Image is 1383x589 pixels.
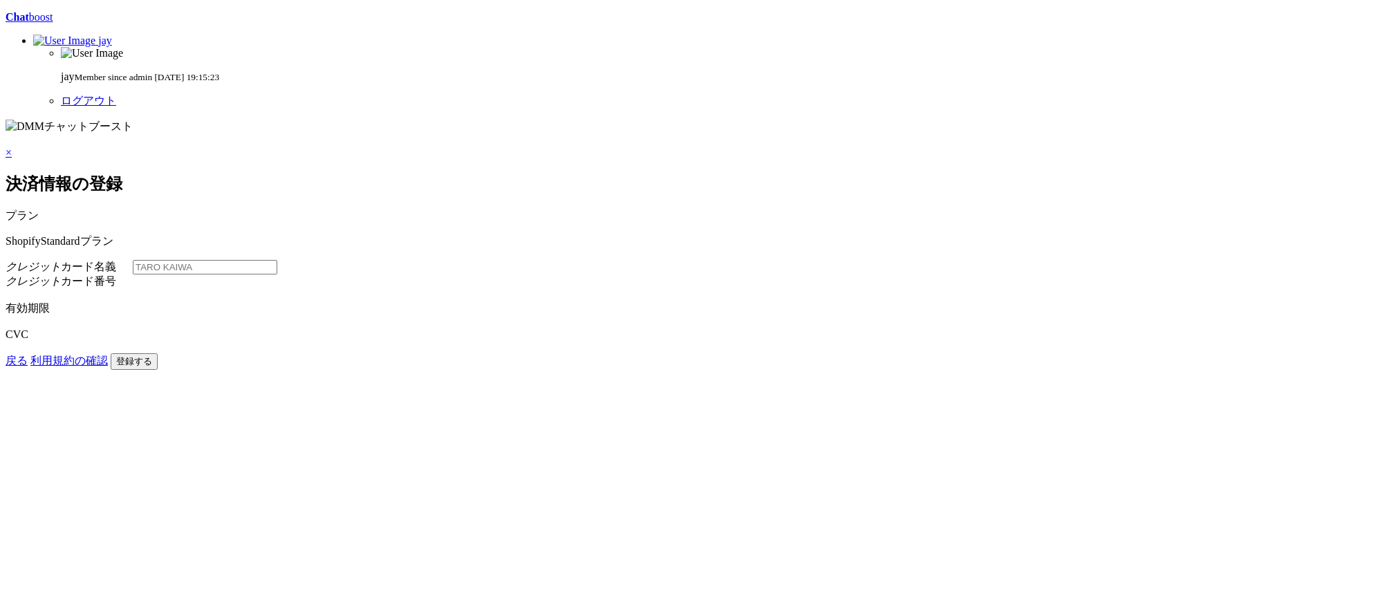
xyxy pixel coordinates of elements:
[133,260,277,274] input: TARO KAIWA
[6,173,1377,195] h1: 決済情報の登録
[6,147,12,158] a: ×
[6,261,133,272] label: カード名義
[6,120,133,134] img: DMMチャットブースト
[6,11,1377,24] a: Chatboost
[61,71,1377,83] p: jay
[6,261,61,272] i: クレジット
[98,35,112,46] span: jay
[111,353,158,370] button: 登録する
[61,95,116,106] a: ログアウト
[33,35,95,47] img: User Image
[6,11,1377,24] p: boost
[6,316,127,328] iframe: Secure payment input frame
[30,355,108,366] a: 利用規約の確認
[6,275,61,287] i: クレジット
[33,35,112,46] a: jay
[6,328,28,340] label: CVC
[61,47,123,59] img: User Image
[6,302,50,314] label: 有効期限
[6,209,39,221] label: プラン
[6,355,28,366] a: 戻る
[75,72,220,82] small: Member since admin [DATE] 19:15:23
[6,11,29,23] b: Chat
[6,234,1377,249] p: ShopifyStandardプラン
[6,275,116,287] label: カード番号
[6,341,127,353] iframe: Secure payment input frame
[6,289,282,301] iframe: Secure payment input frame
